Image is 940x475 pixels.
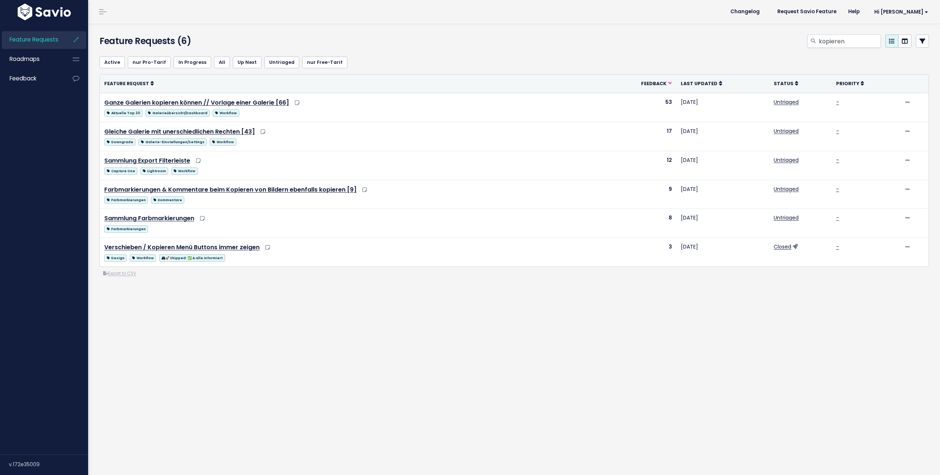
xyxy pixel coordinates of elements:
a: Export to CSV [103,271,136,276]
td: [DATE] [676,209,769,238]
td: [DATE] [676,122,769,151]
a: Galerie-Einstellungen/Settings [138,137,207,146]
span: Status [774,80,793,87]
a: Closed [774,243,791,250]
span: Design [104,254,127,262]
span: Feature Request [104,80,149,87]
img: logo-white.9d6f32f41409.svg [16,4,73,20]
span: Feedback [641,80,666,87]
a: Feedback [641,80,672,87]
span: Hi [PERSON_NAME] [874,9,928,15]
span: Lightroom [140,167,168,175]
td: 9 [603,180,676,209]
span: Roadmaps [10,55,40,63]
td: [DATE] [676,238,769,266]
a: Hi [PERSON_NAME] [865,6,934,18]
span: Feature Requests [10,36,58,43]
span: Capture One [104,167,137,175]
td: [DATE] [676,151,769,180]
a: Help [842,6,865,17]
a: Roadmaps [2,51,61,68]
span: Galerie-Einstellungen/Settings [138,138,207,146]
a: Gleiche Galerie mit unerschiedlichen Rechten [43] [104,127,255,136]
a: Design [104,253,127,262]
a: In Progress [174,57,211,68]
td: 53 [603,93,676,122]
td: [DATE] [676,93,769,122]
a: Last Updated [681,80,722,87]
span: Aktuelle Top 20 [104,109,142,117]
a: Ganze Galerien kopieren können // Vorlage einer Galerie [66] [104,98,289,107]
a: Downgrade [104,137,135,146]
a: Workflow [171,166,198,175]
a: Status [774,80,798,87]
a: - [836,243,839,250]
a: - [836,98,839,106]
a: Farbmarkierungen & Kommentare beim Kopieren von Bildern ebenfalls kopieren [9] [104,185,357,194]
td: 8 [603,209,676,238]
a: - [836,185,839,193]
a: Capture One [104,166,137,175]
a: Workflow [213,108,239,117]
a: Workflow [210,137,236,146]
a: Feature Requests [2,31,61,48]
a: Feature Request [104,80,154,87]
span: Changelog [730,9,760,14]
span: Workflow [171,167,198,175]
td: 3 [603,238,676,266]
a: - [836,127,839,135]
a: Active [100,57,125,68]
a: Kommentare [151,195,184,204]
span: Workflow [213,109,239,117]
a: Workflow [130,253,156,262]
a: Untriaged [774,214,799,221]
td: [DATE] [676,180,769,209]
td: 17 [603,122,676,151]
a: All [214,57,230,68]
span: Farbmarkierungen [104,225,148,233]
a: Aktuelle Top 20 [104,108,142,117]
a: Farbmarkierungen [104,195,148,204]
a: Lightroom [140,166,168,175]
a: Galerieübersicht/Dashboard [145,108,210,117]
a: Verschieben / Kopieren Menü Buttons immer zeigen [104,243,260,251]
a: 🚀 Shipped: ✅ & alle informiert [159,253,225,262]
a: Request Savio Feature [771,6,842,17]
span: Kommentare [151,196,184,204]
a: nur Free-Tarif [302,57,347,68]
a: Untriaged [774,127,799,135]
span: Workflow [130,254,156,262]
div: v.172e35009 [9,455,88,474]
a: Untriaged [774,98,799,106]
a: Feedback [2,70,61,87]
a: Farbmarkierungen [104,224,148,233]
a: Priority [836,80,864,87]
td: 12 [603,151,676,180]
a: Sammlung Export Filterleiste [104,156,190,165]
input: Search features... [818,35,881,48]
span: Priority [836,80,859,87]
span: Galerieübersicht/Dashboard [145,109,210,117]
span: Farbmarkierungen [104,196,148,204]
span: Last Updated [681,80,717,87]
a: Up Next [233,57,261,68]
a: - [836,156,839,164]
a: Untriaged [264,57,299,68]
span: Downgrade [104,138,135,146]
ul: Filter feature requests [100,57,929,68]
span: Workflow [210,138,236,146]
a: Untriaged [774,156,799,164]
h4: Feature Requests (6) [100,35,369,48]
a: nur Pro-Tarif [128,57,171,68]
a: Sammlung Farbmarkierungen [104,214,194,222]
a: - [836,214,839,221]
span: Feedback [10,75,36,82]
span: 🚀 Shipped: ✅ & alle informiert [159,254,225,262]
a: Untriaged [774,185,799,193]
